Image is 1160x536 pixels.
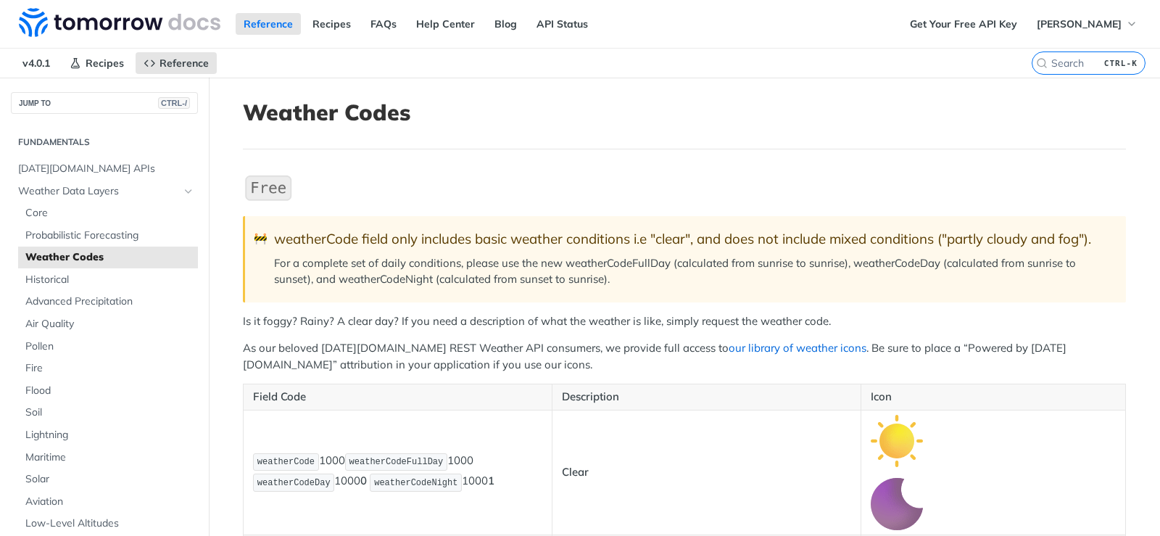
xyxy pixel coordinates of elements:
[11,181,198,202] a: Weather Data LayersHide subpages for Weather Data Layers
[18,162,194,176] span: [DATE][DOMAIN_NAME] APIs
[488,474,494,488] strong: 1
[486,13,525,35] a: Blog
[25,206,194,220] span: Core
[257,457,315,467] span: weatherCode
[349,457,444,467] span: weatherCodeFullDay
[25,450,194,465] span: Maritime
[871,389,1116,405] p: Icon
[243,99,1126,125] h1: Weather Codes
[11,158,198,180] a: [DATE][DOMAIN_NAME] APIs
[18,424,198,446] a: Lightning
[243,340,1126,373] p: As our beloved [DATE][DOMAIN_NAME] REST Weather API consumers, we provide full access to . Be sur...
[304,13,359,35] a: Recipes
[159,57,209,70] span: Reference
[25,294,194,309] span: Advanced Precipitation
[408,13,483,35] a: Help Center
[1036,57,1048,69] svg: Search
[18,513,198,535] a: Low-Level Altitudes
[254,231,268,247] span: 🚧
[136,52,217,74] a: Reference
[18,447,198,469] a: Maritime
[253,389,542,405] p: Field Code
[18,469,198,490] a: Solar
[18,380,198,402] a: Flood
[25,361,194,376] span: Fire
[360,474,367,488] strong: 0
[25,428,194,442] span: Lightning
[25,495,194,509] span: Aviation
[1037,17,1122,30] span: [PERSON_NAME]
[14,52,58,74] span: v4.0.1
[871,433,923,447] span: Expand image
[253,452,542,494] p: 1000 1000 1000 1000
[529,13,596,35] a: API Status
[18,291,198,313] a: Advanced Precipitation
[562,389,851,405] p: Description
[236,13,301,35] a: Reference
[62,52,132,74] a: Recipes
[11,136,198,149] h2: Fundamentals
[257,478,331,488] span: weatherCodeDay
[18,336,198,358] a: Pollen
[25,339,194,354] span: Pollen
[18,491,198,513] a: Aviation
[25,317,194,331] span: Air Quality
[871,478,923,530] img: clear_night
[86,57,124,70] span: Recipes
[183,186,194,197] button: Hide subpages for Weather Data Layers
[158,97,190,109] span: CTRL-/
[18,202,198,224] a: Core
[11,92,198,114] button: JUMP TOCTRL-/
[243,313,1126,330] p: Is it foggy? Rainy? A clear day? If you need a description of what the weather is like, simply re...
[18,402,198,424] a: Soil
[19,8,220,37] img: Tomorrow.io Weather API Docs
[274,255,1111,288] p: For a complete set of daily conditions, please use the new weatherCodeFullDay (calculated from su...
[871,496,923,510] span: Expand image
[729,341,866,355] a: our library of weather icons
[25,273,194,287] span: Historical
[25,472,194,487] span: Solar
[18,269,198,291] a: Historical
[25,228,194,243] span: Probabilistic Forecasting
[562,465,589,479] strong: Clear
[25,384,194,398] span: Flood
[362,13,405,35] a: FAQs
[374,478,457,488] span: weatherCodeNight
[871,415,923,467] img: clear_day
[1101,56,1141,70] kbd: CTRL-K
[18,184,179,199] span: Weather Data Layers
[1029,13,1145,35] button: [PERSON_NAME]
[18,247,198,268] a: Weather Codes
[18,313,198,335] a: Air Quality
[902,13,1025,35] a: Get Your Free API Key
[274,231,1111,247] div: weatherCode field only includes basic weather conditions i.e "clear", and does not include mixed ...
[25,405,194,420] span: Soil
[18,225,198,247] a: Probabilistic Forecasting
[25,250,194,265] span: Weather Codes
[25,516,194,531] span: Low-Level Altitudes
[18,358,198,379] a: Fire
